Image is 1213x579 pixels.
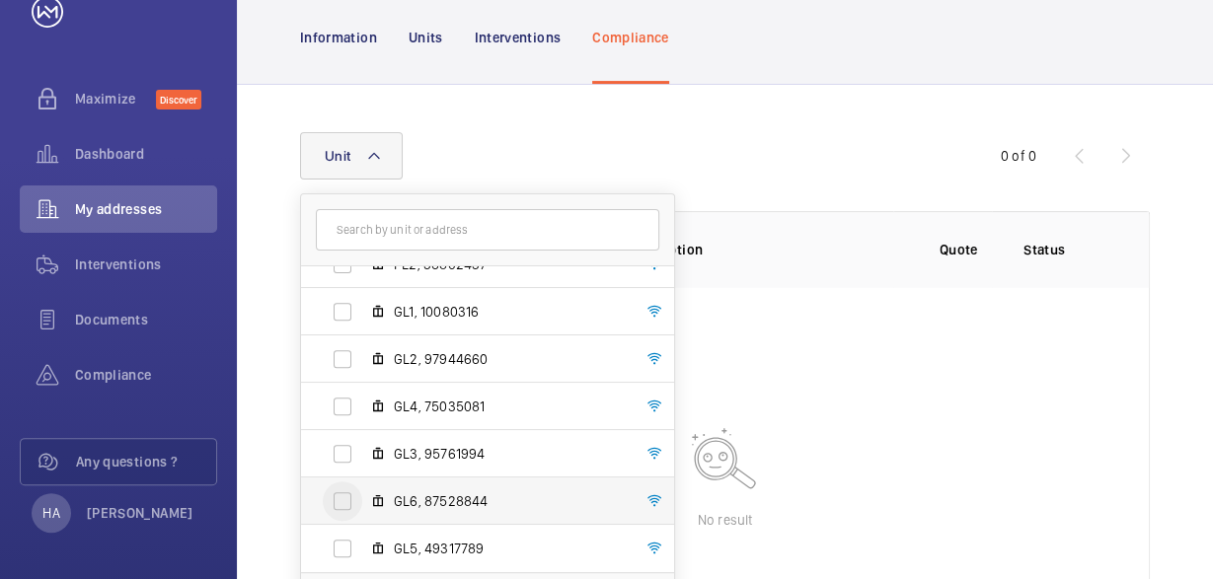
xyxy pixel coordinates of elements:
[316,209,659,251] input: Search by unit or address
[75,310,217,329] span: Documents
[394,302,623,322] span: GL1, 10080316
[42,503,59,523] p: HA
[75,254,217,274] span: Interventions
[475,28,562,47] p: Interventions
[1001,146,1036,166] div: 0 of 0
[156,90,201,109] span: Discover
[1023,240,1170,259] p: Status
[87,503,193,523] p: [PERSON_NAME]
[698,510,753,530] p: No result
[530,240,893,259] p: Insurance item description
[940,240,978,259] p: Quote
[75,365,217,385] span: Compliance
[394,349,623,369] span: GL2, 97944660
[409,28,443,47] p: Units
[75,144,217,164] span: Dashboard
[394,444,623,464] span: GL3, 95761994
[75,89,156,109] span: Maximize
[75,199,217,219] span: My addresses
[300,132,403,180] button: Unit
[394,539,623,558] span: GL5, 49317789
[394,397,623,416] span: GL4, 75035081
[592,28,669,47] p: Compliance
[394,491,623,511] span: GL6, 87528844
[300,28,377,47] p: Information
[325,148,350,164] span: Unit
[76,452,216,471] span: Any questions ?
